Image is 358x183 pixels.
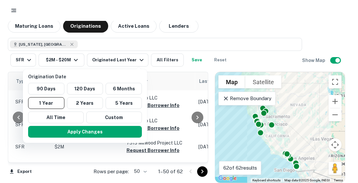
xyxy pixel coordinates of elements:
button: 1 Year [28,97,64,109]
button: 2 Years [67,97,103,109]
button: Apply Changes [28,126,142,138]
button: 5 Years [106,97,142,109]
button: All Time [28,112,84,123]
p: Origination Date [28,73,145,80]
button: 120 Days [67,83,103,95]
iframe: Chat Widget [325,110,358,141]
button: Custom [86,112,142,123]
button: 6 Months [106,83,142,95]
button: 90 Days [28,83,64,95]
